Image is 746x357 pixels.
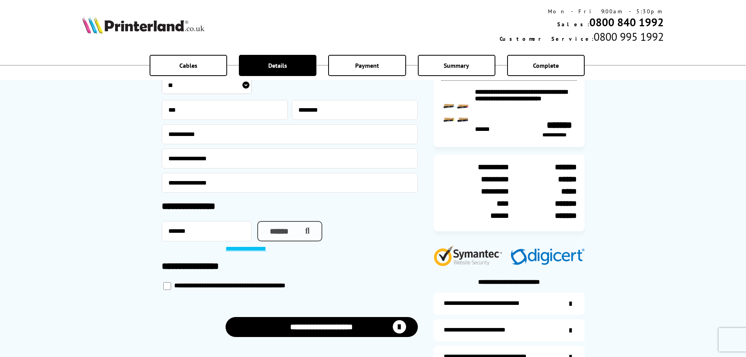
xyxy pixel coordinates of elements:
[500,8,664,15] div: Mon - Fri 9:00am - 5:30pm
[434,293,585,315] a: additional-ink
[82,16,204,34] img: Printerland Logo
[589,15,664,29] a: 0800 840 1992
[533,62,559,69] span: Complete
[179,62,197,69] span: Cables
[500,35,594,42] span: Customer Service:
[557,21,589,28] span: Sales:
[268,62,287,69] span: Details
[355,62,379,69] span: Payment
[444,62,469,69] span: Summary
[434,319,585,341] a: items-arrive
[594,29,664,44] span: 0800 995 1992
